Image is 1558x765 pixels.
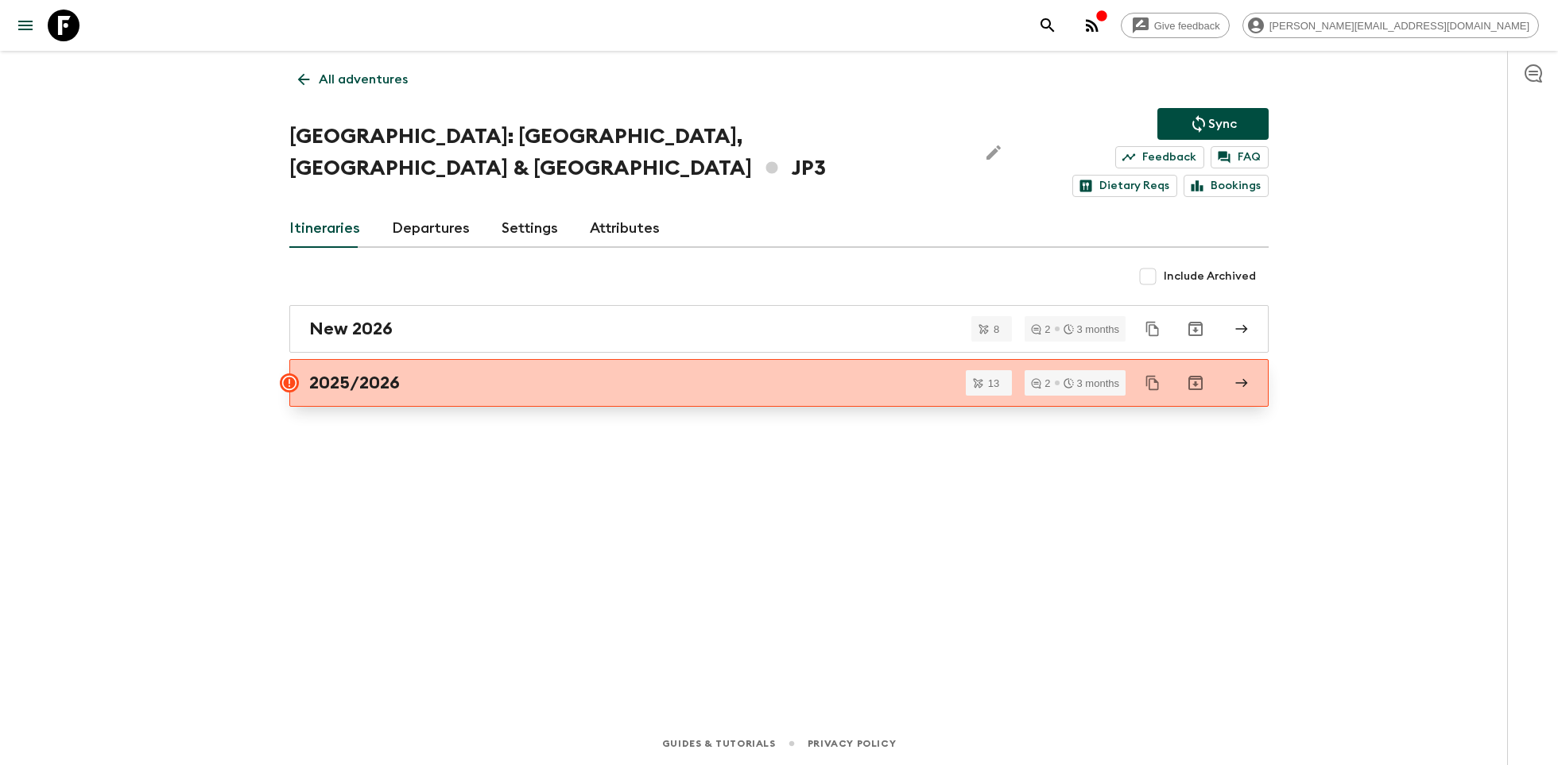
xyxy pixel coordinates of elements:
[1180,367,1211,399] button: Archive
[289,305,1269,353] a: New 2026
[1138,315,1167,343] button: Duplicate
[392,210,470,248] a: Departures
[1261,20,1538,32] span: [PERSON_NAME][EMAIL_ADDRESS][DOMAIN_NAME]
[1031,378,1050,388] div: 2
[289,121,965,184] h1: [GEOGRAPHIC_DATA]: [GEOGRAPHIC_DATA], [GEOGRAPHIC_DATA] & [GEOGRAPHIC_DATA] JP3
[319,70,408,89] p: All adventures
[662,735,776,752] a: Guides & Tutorials
[1032,10,1064,41] button: search adventures
[1211,146,1269,168] a: FAQ
[1180,313,1211,345] button: Archive
[289,210,360,248] a: Itineraries
[289,64,417,95] a: All adventures
[1164,269,1256,284] span: Include Archived
[289,359,1269,407] a: 2025/2026
[1145,20,1229,32] span: Give feedback
[590,210,660,248] a: Attributes
[1072,175,1177,197] a: Dietary Reqs
[979,378,1009,388] span: 13
[10,10,41,41] button: menu
[309,319,393,339] h2: New 2026
[1138,369,1167,397] button: Duplicate
[984,324,1009,334] span: 8
[1208,114,1237,133] p: Sync
[1121,13,1230,38] a: Give feedback
[1242,13,1539,38] div: [PERSON_NAME][EMAIL_ADDRESS][DOMAIN_NAME]
[309,373,400,393] h2: 2025/2026
[502,210,558,248] a: Settings
[1115,146,1204,168] a: Feedback
[808,735,896,752] a: Privacy Policy
[1064,378,1119,388] div: 3 months
[1157,108,1269,140] button: Sync adventure departures to the booking engine
[978,121,1010,184] button: Edit Adventure Title
[1031,324,1050,334] div: 2
[1184,175,1269,197] a: Bookings
[1064,324,1119,334] div: 3 months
